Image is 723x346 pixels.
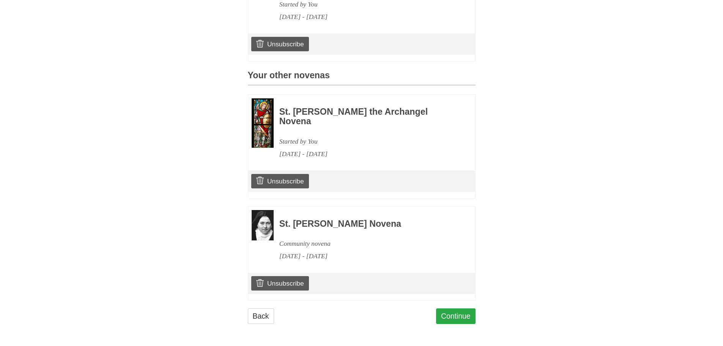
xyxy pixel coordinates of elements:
[248,308,274,324] a: Back
[279,148,455,160] div: [DATE] - [DATE]
[252,210,274,240] img: Novena image
[252,98,274,148] img: Novena image
[279,250,455,262] div: [DATE] - [DATE]
[279,107,455,126] h3: St. [PERSON_NAME] the Archangel Novena
[279,11,455,23] div: [DATE] - [DATE]
[279,237,455,250] div: Community novena
[248,71,476,85] h3: Your other novenas
[279,135,455,148] div: Started by You
[251,276,309,291] a: Unsubscribe
[436,308,476,324] a: Continue
[279,219,455,229] h3: St. [PERSON_NAME] Novena
[251,174,309,188] a: Unsubscribe
[251,37,309,51] a: Unsubscribe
